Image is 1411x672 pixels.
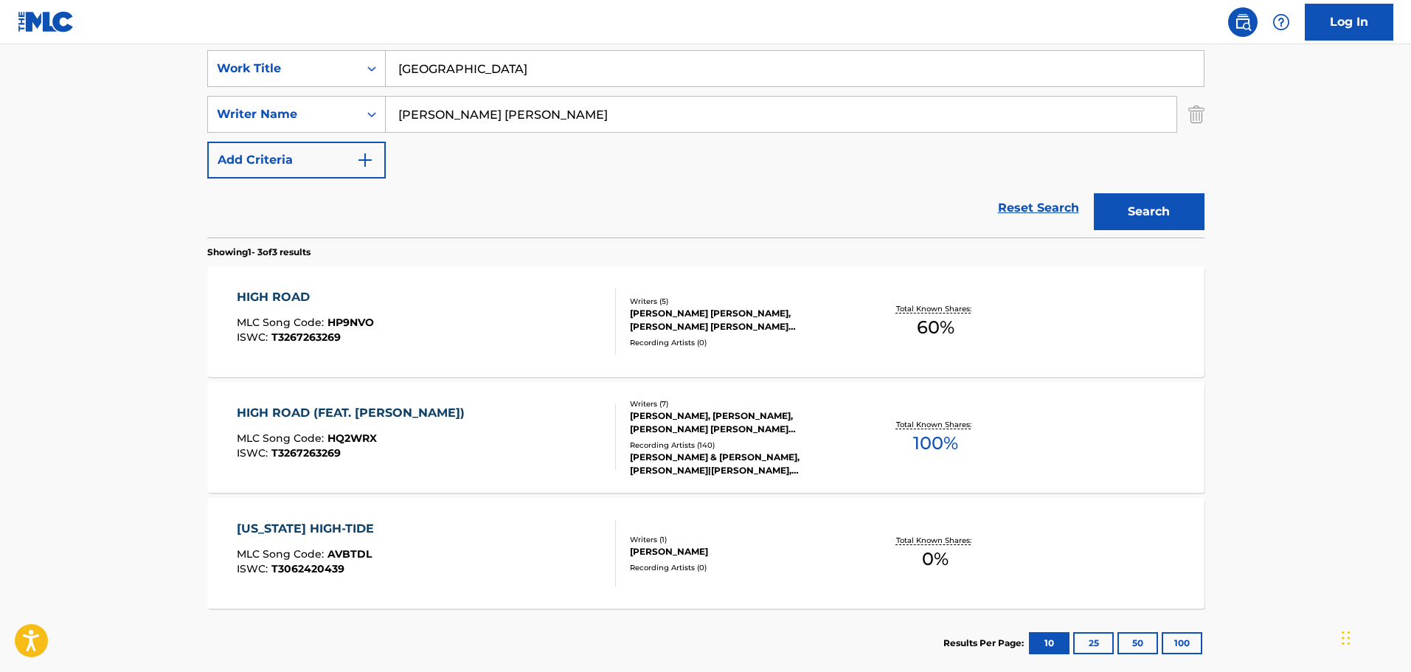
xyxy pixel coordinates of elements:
[207,142,386,179] button: Add Criteria
[630,296,853,307] div: Writers ( 5 )
[1342,616,1351,660] div: Drag
[917,314,954,341] span: 60 %
[922,546,949,572] span: 0 %
[630,534,853,545] div: Writers ( 1 )
[207,266,1204,377] a: HIGH ROADMLC Song Code:HP9NVOISWC:T3267263269Writers (5)[PERSON_NAME] [PERSON_NAME], [PERSON_NAME...
[630,440,853,451] div: Recording Artists ( 140 )
[943,637,1027,650] p: Results Per Page:
[237,446,271,460] span: ISWC :
[271,330,341,344] span: T3267263269
[271,446,341,460] span: T3267263269
[237,316,327,329] span: MLC Song Code :
[237,330,271,344] span: ISWC :
[1272,13,1290,31] img: help
[1266,7,1296,37] div: Help
[327,432,377,445] span: HQ2WRX
[1094,193,1204,230] button: Search
[207,382,1204,493] a: HIGH ROAD (FEAT. [PERSON_NAME])MLC Song Code:HQ2WRXISWC:T3267263269Writers (7)[PERSON_NAME], [PER...
[630,409,853,436] div: [PERSON_NAME], [PERSON_NAME], [PERSON_NAME] [PERSON_NAME] [PERSON_NAME], [PERSON_NAME], [PERSON_N...
[1337,601,1411,672] iframe: Chat Widget
[237,288,374,306] div: HIGH ROAD
[1228,7,1258,37] a: Public Search
[1073,632,1114,654] button: 25
[237,404,472,422] div: HIGH ROAD (FEAT. [PERSON_NAME])
[1162,632,1202,654] button: 100
[630,545,853,558] div: [PERSON_NAME]
[217,105,350,123] div: Writer Name
[630,451,853,477] div: [PERSON_NAME] & [PERSON_NAME], [PERSON_NAME]|[PERSON_NAME], [PERSON_NAME] [PERSON_NAME], [PERSON_...
[207,246,311,259] p: Showing 1 - 3 of 3 results
[630,307,853,333] div: [PERSON_NAME] [PERSON_NAME], [PERSON_NAME] [PERSON_NAME] [PERSON_NAME] [PERSON_NAME]
[630,562,853,573] div: Recording Artists ( 0 )
[896,535,975,546] p: Total Known Shares:
[18,11,74,32] img: MLC Logo
[630,337,853,348] div: Recording Artists ( 0 )
[1029,632,1069,654] button: 10
[356,151,374,169] img: 9d2ae6d4665cec9f34b9.svg
[237,562,271,575] span: ISWC :
[913,430,958,457] span: 100 %
[217,60,350,77] div: Work Title
[327,316,374,329] span: HP9NVO
[1188,96,1204,133] img: Delete Criterion
[991,192,1086,224] a: Reset Search
[1305,4,1393,41] a: Log In
[630,398,853,409] div: Writers ( 7 )
[896,419,975,430] p: Total Known Shares:
[896,303,975,314] p: Total Known Shares:
[271,562,344,575] span: T3062420439
[207,498,1204,609] a: [US_STATE] HIGH-TIDEMLC Song Code:AVBTDLISWC:T3062420439Writers (1)[PERSON_NAME]Recording Artists...
[237,547,327,561] span: MLC Song Code :
[1234,13,1252,31] img: search
[237,520,381,538] div: [US_STATE] HIGH-TIDE
[327,547,372,561] span: AVBTDL
[237,432,327,445] span: MLC Song Code :
[207,50,1204,238] form: Search Form
[1117,632,1158,654] button: 50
